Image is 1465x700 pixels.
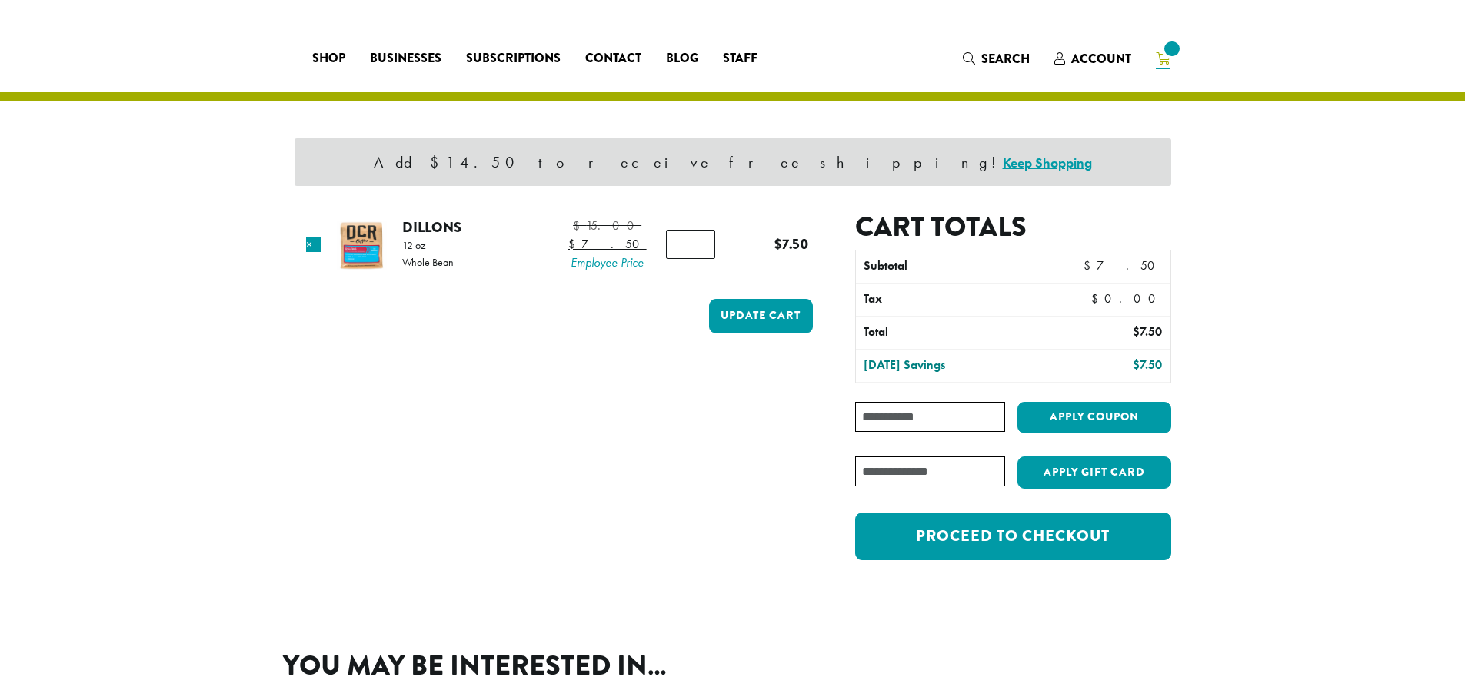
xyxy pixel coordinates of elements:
[573,217,586,234] span: $
[312,49,345,68] span: Shop
[774,234,808,254] bdi: 7.50
[666,230,715,259] input: Product quantity
[855,513,1170,560] a: Proceed to checkout
[370,49,441,68] span: Businesses
[306,237,321,252] a: Remove this item
[402,217,461,237] a: Dillons
[1133,357,1162,373] bdi: 7.50
[568,236,581,252] span: $
[1133,323,1140,340] span: $
[1071,50,1131,68] span: Account
[1084,257,1162,274] bdi: 7.50
[981,50,1030,68] span: Search
[466,49,561,68] span: Subscriptions
[402,240,454,250] p: 12 oz
[1091,290,1163,307] bdi: 0.00
[666,49,698,68] span: Blog
[1084,257,1097,274] span: $
[856,250,1044,283] th: Subtotal
[573,217,641,234] bdi: 15.00
[1133,323,1162,340] bdi: 7.50
[709,299,813,333] button: Update cart
[1017,402,1171,433] button: Apply coupon
[1017,456,1171,489] button: Apply Gift Card
[573,46,654,71] a: Contact
[300,46,358,71] a: Shop
[358,46,454,71] a: Businesses
[856,317,1044,349] th: Total
[402,257,454,267] p: Whole Bean
[1133,357,1140,373] span: $
[951,46,1042,71] a: Search
[454,46,573,71] a: Subscriptions
[283,649,1183,682] h2: You may be interested in…
[855,211,1170,244] h2: Cart totals
[568,254,647,272] span: Employee Price
[337,221,387,270] img: Dillons
[654,46,711,71] a: Blog
[774,234,782,254] span: $
[295,138,1171,186] div: Add $14.50 to receive free shipping!
[585,49,641,68] span: Contact
[568,236,647,252] bdi: 7.50
[856,350,1044,382] th: [DATE] Savings
[1042,46,1144,71] a: Account
[856,284,1078,316] th: Tax
[723,49,757,68] span: Staff
[711,46,770,71] a: Staff
[1091,290,1104,307] span: $
[1003,154,1092,171] a: Keep Shopping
